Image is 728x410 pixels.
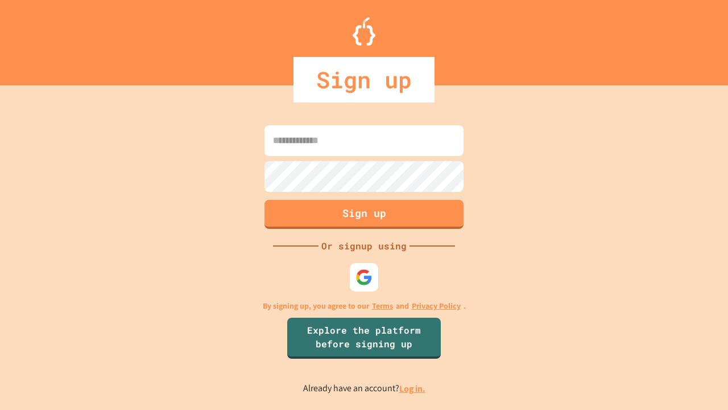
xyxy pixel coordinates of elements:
[293,57,435,102] div: Sign up
[264,200,464,229] button: Sign up
[412,300,461,312] a: Privacy Policy
[318,239,409,253] div: Or signup using
[287,318,441,359] a: Explore the platform before signing up
[680,364,717,399] iframe: chat widget
[263,300,466,312] p: By signing up, you agree to our and .
[355,269,373,286] img: google-icon.svg
[353,17,375,46] img: Logo.svg
[399,383,425,395] a: Log in.
[634,315,717,363] iframe: chat widget
[372,300,393,312] a: Terms
[303,382,425,396] p: Already have an account?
